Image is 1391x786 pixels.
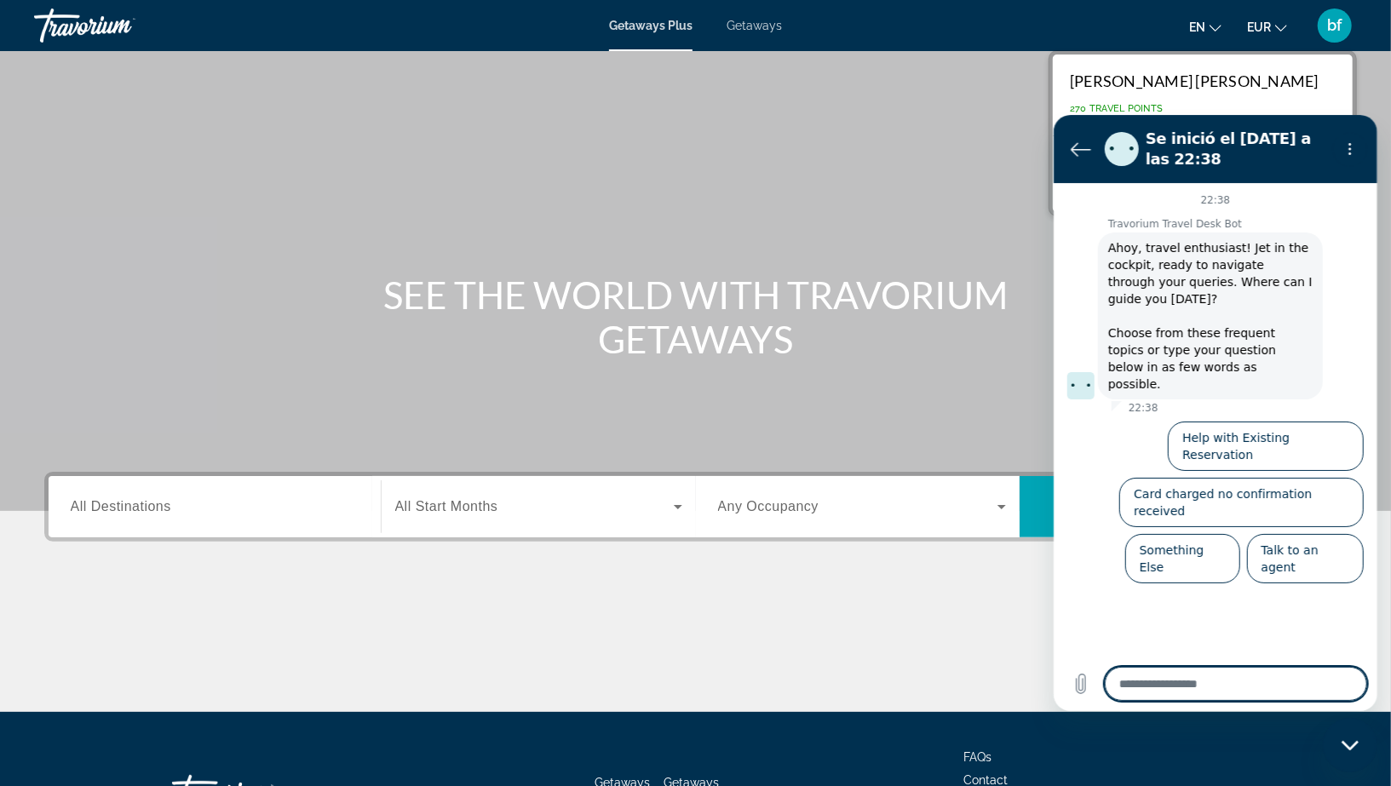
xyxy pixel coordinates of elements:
[71,499,171,513] span: All Destinations
[1070,103,1163,114] span: 270 Travel Points
[49,476,1343,537] div: Search widget
[395,499,498,513] span: All Start Months
[1070,72,1319,90] div: [PERSON_NAME] [PERSON_NAME]
[376,273,1015,361] h1: SEE THE WORLD WITH TRAVORIUM GETAWAYS
[1247,14,1287,39] button: Change currency
[34,3,204,48] a: Travorium
[964,750,992,764] a: FAQs
[1189,20,1205,34] span: en
[727,19,782,32] a: Getaways
[718,499,819,513] span: Any Occupancy
[1323,718,1377,772] iframe: Botón para iniciar la ventana de mensajería, conversación en curso
[1189,14,1221,39] button: Change language
[1054,115,1377,711] iframe: Ventana de mensajería
[1328,17,1342,34] span: bf
[1313,8,1357,43] button: User Menu
[609,19,693,32] a: Getaways Plus
[1247,20,1271,34] span: EUR
[1020,476,1343,537] button: Search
